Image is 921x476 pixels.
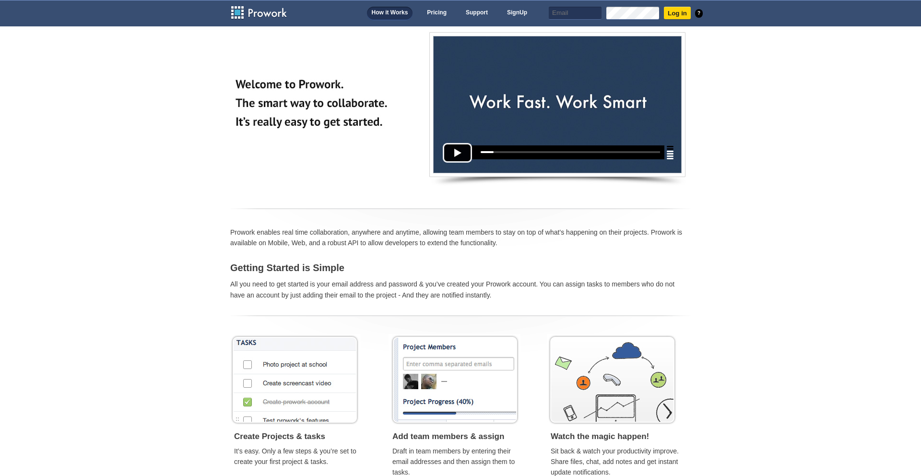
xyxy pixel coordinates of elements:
input: Email [549,7,602,20]
h3: Add team members & assign [389,430,520,443]
img: how2.jpg [389,334,520,427]
p: All you need to get started is your email address and password & you’ve created your Prowork acco... [230,279,691,300]
a: SignUp [502,7,532,20]
img: how1.jpg [230,334,361,427]
p: Prowork enables real time collaboration, anywhere and anytime, allowing team members to stay on t... [230,227,691,249]
a: How it Works [367,7,413,20]
img: video.jpg [428,31,686,186]
a: Prowork [230,5,299,20]
p: It’s easy. Only a few steps & you’re set to create your first project & tasks. [230,446,362,467]
h3: Create Projects & tasks [230,430,362,443]
a: ? [695,9,703,18]
a: Pricing [422,7,451,20]
h3: Watch the magic happen! [547,430,679,443]
input: Log in [664,7,691,19]
img: how3.jpg [547,334,678,427]
a: Support [461,7,493,20]
h2: Getting Started is Simple [230,259,691,276]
